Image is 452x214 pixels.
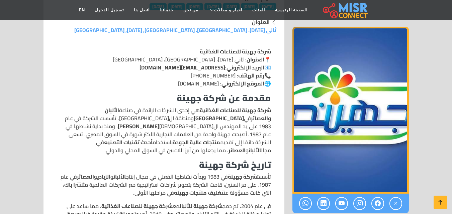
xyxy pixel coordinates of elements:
a: EN [74,4,90,16]
strong: تغليف منتجات جهينة [174,188,224,198]
strong: [PERSON_NAME] [118,121,159,131]
a: اتصل بنا [129,4,155,16]
strong: الموقع الإلكتروني [221,78,264,88]
strong: تاريخ شركة جهينة [199,157,271,173]
strong: الألبان [113,172,126,182]
a: [EMAIL_ADDRESS][DOMAIN_NAME] [140,62,225,72]
a: ثاني [DATE]، [GEOGRAPHIC_DATA]، [GEOGRAPHIC_DATA], [DATE], [GEOGRAPHIC_DATA] [74,25,276,35]
strong: رقم الهاتف [238,70,264,80]
img: main.misr_connect [323,2,368,18]
strong: البريد الإلكتروني [227,62,264,72]
strong: شركة جهينة للصناعات الغذائية [101,201,173,211]
strong: تترا باك [64,180,81,190]
strong: الألبان [249,145,261,155]
a: الفئات [247,4,270,16]
strong: شركة جهينة للصناعات الغذائية [200,105,271,115]
div: 1 / 1 [292,27,409,194]
strong: أحدث تقنيات التصنيع [104,137,153,147]
p: 📍 : ثاني [DATE]، [GEOGRAPHIC_DATA]، [GEOGRAPHIC_DATA] 📧 : 📞 : [PHONE_NUMBER] 🌐 : [DOMAIN_NAME] [57,47,271,87]
strong: العنوان [252,17,270,27]
img: شركة جهينة [292,27,409,194]
span: اخبار و مقالات [214,7,242,13]
a: الصفحة الرئيسية [270,4,312,16]
a: من نحن [178,4,203,16]
a: تسجيل الدخول [90,4,128,16]
a: اخبار و مقالات [203,4,247,16]
strong: شركة جهينة [228,172,257,182]
strong: مقدمة عن شركة جهينة [177,90,271,106]
a: خدماتنا [155,4,178,16]
strong: العنوان [247,54,264,64]
strong: منتجات عالية الجودة [173,137,220,147]
p: تأسست في 1983 وبدأت نشاطها الفعلي في مجال إنتاج و و في عام 1987. على مر السنين، قامت الشركة بتطوي... [57,173,271,197]
strong: العصائر [229,145,246,155]
strong: [GEOGRAPHIC_DATA] [194,113,244,123]
strong: شركة جهينة للألبان [180,201,222,211]
strong: العصائر [77,172,94,182]
p: هي إحدى الشركات الرائدة في صناعة في ومنطقة ال[GEOGRAPHIC_DATA]. تأسست الشركة في عام 1983 على يد ا... [57,106,271,154]
strong: الزبادي [97,172,110,182]
strong: شركة جهينة للصناعات الغذائية [200,46,271,56]
strong: الألبان والعصائر [105,105,271,123]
